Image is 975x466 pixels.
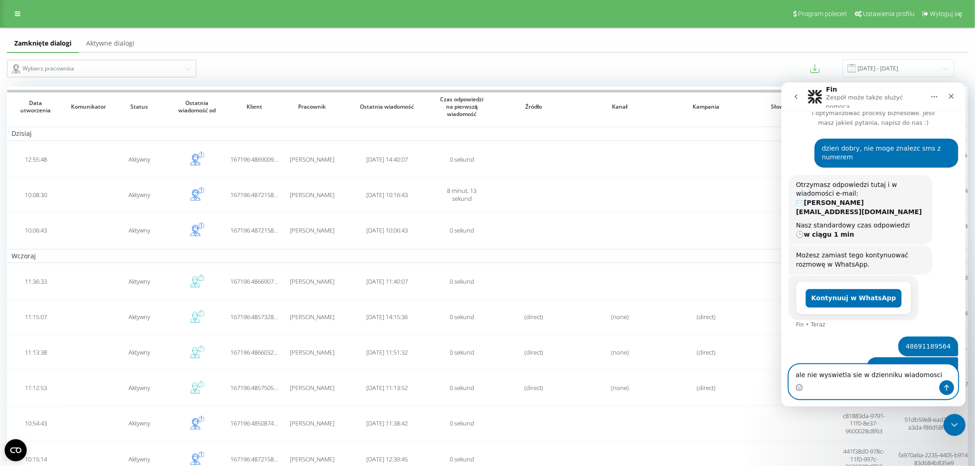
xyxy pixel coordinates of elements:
[117,103,161,111] span: Status
[366,419,408,427] span: [DATE] 11:38:42
[697,348,716,356] span: (direct)
[433,300,491,334] td: 0 sekund
[230,384,287,392] span: 167196:48575056854
[440,96,484,117] span: Czas odpowiedzi na pierwszą wiadomość
[230,155,287,163] span: 167196:48690099920
[111,407,168,440] td: Aktywny
[230,348,287,356] span: 167196:48660322756
[366,384,408,392] span: [DATE] 11:13:52
[433,143,491,176] td: 0 sekund
[7,371,65,405] td: 11:12:53
[111,214,168,247] td: Aktywny
[798,10,847,17] span: Program poleceń
[7,336,65,369] td: 11:13:38
[611,313,629,321] span: (none)
[758,103,827,111] span: Słowa kluczowe
[366,455,408,463] span: [DATE] 12:39:45
[944,414,966,436] iframe: Intercom live chat
[290,103,334,111] span: Pracownik
[671,103,740,111] span: Kampania
[905,415,963,431] span: 51db59e8-ead2-4941-a3da-f89d58fccb62
[111,265,168,298] td: Aktywny
[290,455,335,463] span: [PERSON_NAME]
[811,64,820,73] button: Eksportuj wiadomości
[7,143,65,176] td: 12:55:48
[7,214,65,247] td: 10:06:43
[433,371,491,405] td: 0 sekund
[230,313,287,321] span: 167196:48573288729
[7,407,65,440] td: 10:54:43
[111,300,168,334] td: Aktywny
[290,419,335,427] span: [PERSON_NAME]
[366,277,408,285] span: [DATE] 11:40:07
[290,277,335,285] span: [PERSON_NAME]
[290,226,335,234] span: [PERSON_NAME]
[233,103,276,111] span: Klient
[697,313,716,321] span: (direct)
[12,63,184,74] div: Wybierz pracownika
[290,348,335,356] span: [PERSON_NAME]
[350,103,424,111] span: Ostatnia wiadomość
[111,178,168,212] td: Aktywny
[230,277,287,285] span: 167196:48669076109
[79,35,142,53] a: Aktywne dialogi
[930,10,963,17] span: Wyloguj się
[611,348,629,356] span: (none)
[7,35,79,53] a: Zamknięte dialogi
[863,10,915,17] span: Ustawienia profilu
[290,155,335,163] span: [PERSON_NAME]
[781,82,966,407] iframe: Intercom live chat
[433,214,491,247] td: 0 sekund
[5,439,27,461] button: Open CMP widget
[111,371,168,405] td: Aktywny
[611,384,629,392] span: (none)
[843,412,886,436] span: c81883da-9791-11f0-8e37-9600028c8f63
[111,336,168,369] td: Aktywny
[524,384,543,392] span: (direct)
[366,155,408,163] span: [DATE] 14:40:07
[366,348,408,356] span: [DATE] 11:51:32
[433,336,491,369] td: 0 sekund
[585,103,654,111] span: Kanał
[433,407,491,440] td: 0 sekund
[366,191,408,199] span: [DATE] 10:16:43
[524,313,543,321] span: (direct)
[71,103,104,111] span: Komunikator
[7,178,65,212] td: 10:08:30
[7,265,65,298] td: 11:36:33
[230,419,287,427] span: 167196:48508741771
[290,384,335,392] span: [PERSON_NAME]
[290,313,335,321] span: [PERSON_NAME]
[230,226,287,234] span: 167196:48721588483
[111,143,168,176] td: Aktywny
[697,384,716,392] span: (direct)
[366,226,408,234] span: [DATE] 10:06:43
[14,99,58,114] span: Data utworzenia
